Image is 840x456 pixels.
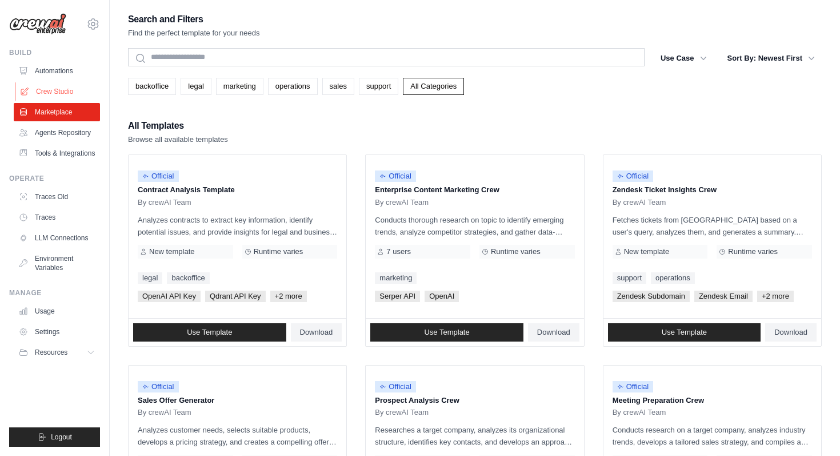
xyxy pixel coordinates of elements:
a: Environment Variables [14,249,100,277]
span: Zendesk Subdomain [613,291,690,302]
p: Analyzes contracts to extract key information, identify potential issues, and provide insights fo... [138,214,337,238]
div: Build [9,48,100,57]
h2: Search and Filters [128,11,260,27]
span: +2 more [757,291,794,302]
a: Usage [14,302,100,320]
a: Use Template [370,323,523,342]
span: Official [138,170,179,182]
a: operations [268,78,318,95]
span: Download [774,328,807,337]
span: Zendesk Email [694,291,753,302]
span: Official [375,381,416,392]
span: Use Template [424,328,469,337]
button: Sort By: Newest First [721,48,822,69]
a: marketing [216,78,263,95]
span: By crewAI Team [138,198,191,207]
h2: All Templates [128,118,228,134]
img: Logo [9,13,66,35]
a: Traces Old [14,188,100,206]
a: Tools & Integrations [14,144,100,162]
span: By crewAI Team [613,408,666,417]
a: All Categories [403,78,464,95]
p: Meeting Preparation Crew [613,395,812,406]
a: Automations [14,62,100,80]
a: Use Template [608,323,761,342]
span: Official [613,381,654,392]
a: marketing [375,272,417,284]
span: Runtime varies [254,247,303,256]
a: Agents Repository [14,124,100,142]
p: Zendesk Ticket Insights Crew [613,184,812,196]
span: New template [624,247,669,256]
span: Official [375,170,416,182]
span: Resources [35,348,67,357]
p: Sales Offer Generator [138,395,337,406]
p: Find the perfect template for your needs [128,27,260,39]
a: LLM Connections [14,229,100,247]
p: Conducts thorough research on topic to identify emerging trends, analyze competitor strategies, a... [375,214,574,238]
span: By crewAI Team [375,198,429,207]
a: backoffice [167,272,209,284]
span: Runtime varies [491,247,541,256]
a: Download [291,323,342,342]
span: Runtime varies [728,247,778,256]
a: operations [651,272,695,284]
a: Traces [14,208,100,227]
span: By crewAI Team [613,198,666,207]
div: Operate [9,174,100,183]
a: Download [765,323,817,342]
a: Settings [14,323,100,341]
span: OpenAI [425,291,459,302]
span: 7 users [386,247,411,256]
span: +2 more [270,291,307,302]
span: New template [149,247,194,256]
span: By crewAI Team [375,408,429,417]
span: OpenAI API Key [138,291,201,302]
span: Official [613,170,654,182]
span: Use Template [187,328,232,337]
a: Marketplace [14,103,100,121]
span: Download [300,328,333,337]
a: legal [181,78,211,95]
p: Analyzes customer needs, selects suitable products, develops a pricing strategy, and creates a co... [138,424,337,448]
a: Use Template [133,323,286,342]
a: legal [138,272,162,284]
span: Use Template [662,328,707,337]
button: Logout [9,427,100,447]
p: Enterprise Content Marketing Crew [375,184,574,196]
span: Logout [51,433,72,442]
a: support [613,272,646,284]
a: sales [322,78,354,95]
p: Researches a target company, analyzes its organizational structure, identifies key contacts, and ... [375,424,574,448]
button: Resources [14,343,100,362]
span: By crewAI Team [138,408,191,417]
a: support [359,78,398,95]
a: Crew Studio [15,82,101,101]
p: Prospect Analysis Crew [375,395,574,406]
span: Download [537,328,570,337]
a: backoffice [128,78,176,95]
a: Download [528,323,579,342]
span: Official [138,381,179,392]
p: Conducts research on a target company, analyzes industry trends, develops a tailored sales strate... [613,424,812,448]
span: Serper API [375,291,420,302]
div: Manage [9,288,100,298]
p: Contract Analysis Template [138,184,337,196]
button: Use Case [654,48,714,69]
p: Browse all available templates [128,134,228,145]
p: Fetches tickets from [GEOGRAPHIC_DATA] based on a user's query, analyzes them, and generates a su... [613,214,812,238]
span: Qdrant API Key [205,291,266,302]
